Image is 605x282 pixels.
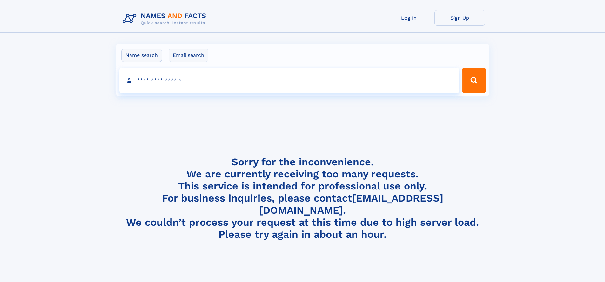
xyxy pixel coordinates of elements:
[434,10,485,26] a: Sign Up
[462,68,486,93] button: Search Button
[384,10,434,26] a: Log In
[169,49,208,62] label: Email search
[259,192,443,216] a: [EMAIL_ADDRESS][DOMAIN_NAME]
[119,68,460,93] input: search input
[120,10,212,27] img: Logo Names and Facts
[120,156,485,241] h4: Sorry for the inconvenience. We are currently receiving too many requests. This service is intend...
[121,49,162,62] label: Name search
